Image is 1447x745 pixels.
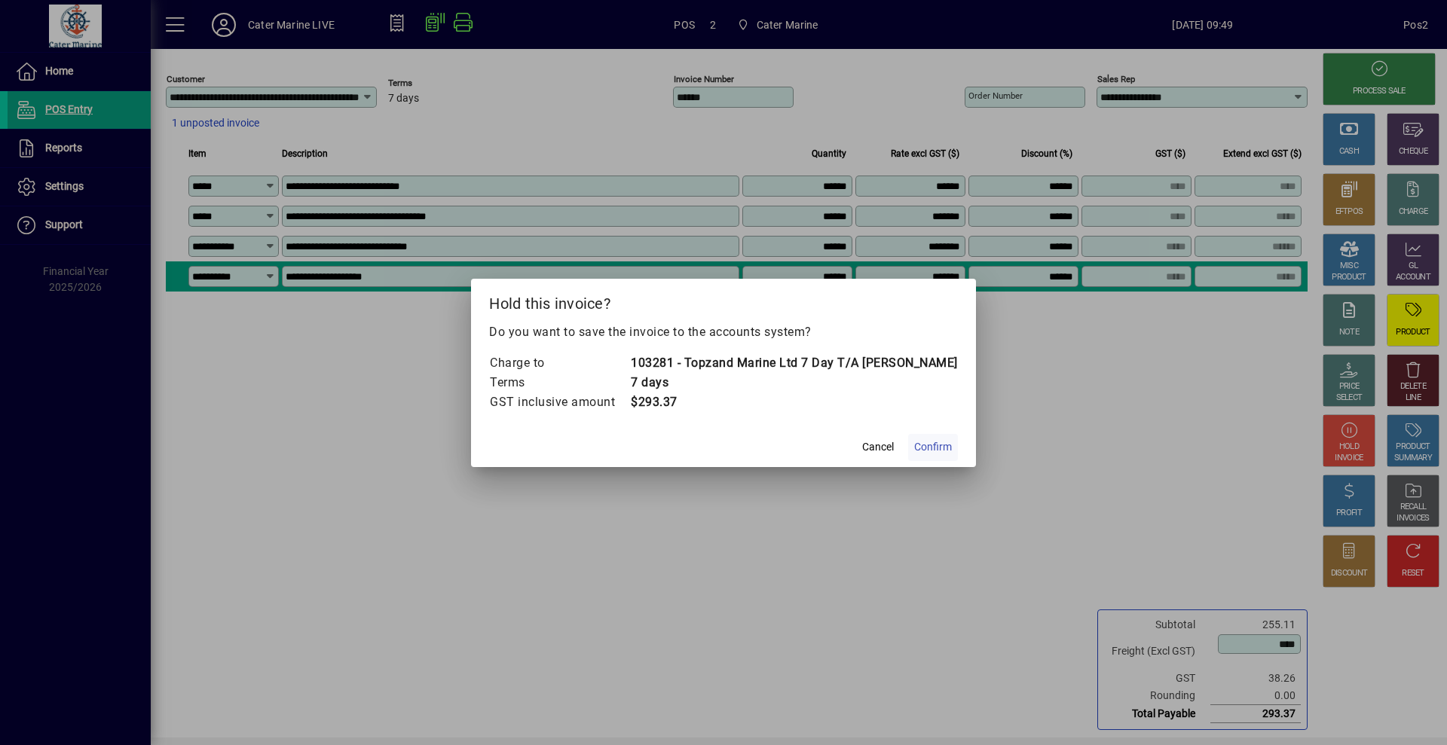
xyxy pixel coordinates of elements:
button: Confirm [908,434,958,461]
td: Charge to [489,353,630,373]
td: $293.37 [630,392,958,412]
span: Confirm [914,439,952,455]
td: 7 days [630,373,958,392]
td: GST inclusive amount [489,392,630,412]
td: Terms [489,373,630,392]
p: Do you want to save the invoice to the accounts system? [489,323,958,341]
button: Cancel [854,434,902,461]
h2: Hold this invoice? [471,279,976,322]
span: Cancel [862,439,894,455]
td: 103281 - Topzand Marine Ltd 7 Day T/A [PERSON_NAME] [630,353,958,373]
